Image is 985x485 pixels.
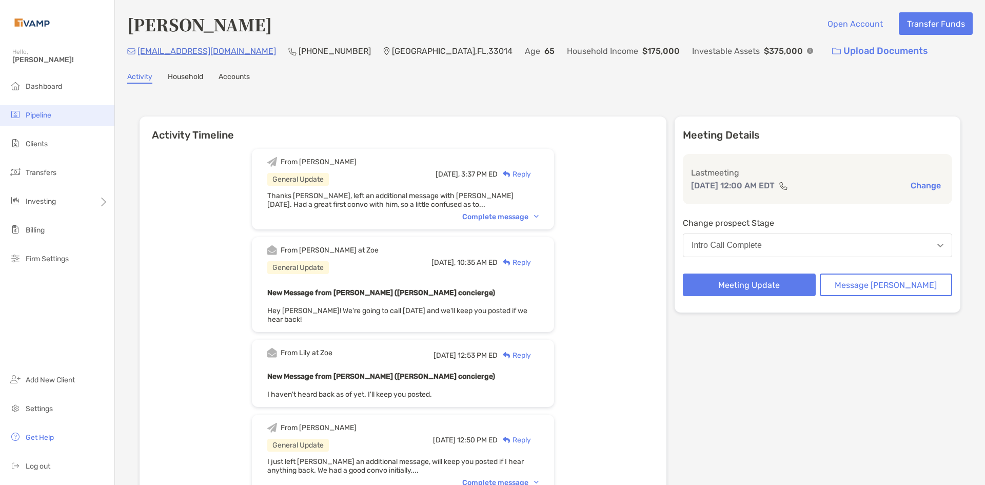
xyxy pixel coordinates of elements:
span: Hey [PERSON_NAME]! We're going to call [DATE] and we'll keep you posted if we hear back! [267,306,527,324]
span: Add New Client [26,376,75,384]
img: Email Icon [127,48,135,54]
img: Info Icon [807,48,813,54]
div: Reply [498,350,531,361]
span: Clients [26,140,48,148]
span: [DATE], [436,170,460,179]
p: [GEOGRAPHIC_DATA] , FL , 33014 [392,45,513,57]
img: pipeline icon [9,108,22,121]
span: Billing [26,226,45,235]
p: $175,000 [642,45,680,57]
img: logout icon [9,459,22,472]
p: [PHONE_NUMBER] [299,45,371,57]
span: Dashboard [26,82,62,91]
img: Event icon [267,423,277,433]
span: I just left [PERSON_NAME] an additional message, will keep you posted if I hear anything back. We... [267,457,524,475]
p: [EMAIL_ADDRESS][DOMAIN_NAME] [137,45,276,57]
span: Investing [26,197,56,206]
div: Intro Call Complete [692,241,762,250]
img: Event icon [267,348,277,358]
div: From [PERSON_NAME] [281,158,357,166]
img: Chevron icon [534,215,539,218]
span: [DATE], [431,258,456,267]
span: Pipeline [26,111,51,120]
p: Change prospect Stage [683,217,952,229]
span: Firm Settings [26,255,69,263]
button: Open Account [819,12,891,35]
p: Investable Assets [692,45,760,57]
img: communication type [779,182,788,190]
p: 65 [544,45,555,57]
img: billing icon [9,223,22,236]
img: transfers icon [9,166,22,178]
div: Reply [498,257,531,268]
img: firm-settings icon [9,252,22,264]
img: get-help icon [9,431,22,443]
img: Open dropdown arrow [937,244,943,247]
b: New Message from [PERSON_NAME] ([PERSON_NAME] concierge) [267,372,495,381]
img: Reply icon [503,437,510,443]
span: 12:50 PM ED [457,436,498,444]
p: [DATE] 12:00 AM EDT [691,179,775,192]
img: add_new_client icon [9,373,22,385]
img: Chevron icon [534,481,539,484]
div: Complete message [462,212,539,221]
span: Log out [26,462,50,471]
img: clients icon [9,137,22,149]
p: $375,000 [764,45,803,57]
span: 12:53 PM ED [458,351,498,360]
img: settings icon [9,402,22,414]
div: Reply [498,169,531,180]
button: Meeting Update [683,274,816,296]
span: Settings [26,404,53,413]
p: Household Income [567,45,638,57]
span: Thanks [PERSON_NAME], left an additional message with [PERSON_NAME] [DATE]. Had a great first con... [267,191,514,209]
span: 10:35 AM ED [457,258,498,267]
span: Transfers [26,168,56,177]
span: I haven't heard back as of yet. I'll keep you posted. [267,390,432,399]
div: Reply [498,435,531,445]
a: Accounts [219,72,250,84]
div: General Update [267,173,329,186]
span: 3:37 PM ED [461,170,498,179]
img: Phone Icon [288,47,297,55]
img: investing icon [9,195,22,207]
img: Location Icon [383,47,390,55]
div: General Update [267,261,329,274]
a: Activity [127,72,152,84]
img: button icon [832,48,841,55]
div: From [PERSON_NAME] at Zoe [281,246,379,255]
span: [PERSON_NAME]! [12,55,108,64]
img: dashboard icon [9,80,22,92]
img: Zoe Logo [12,4,52,41]
button: Change [908,180,944,191]
a: Upload Documents [825,40,935,62]
button: Transfer Funds [899,12,973,35]
span: [DATE] [433,436,456,444]
button: Message [PERSON_NAME] [820,274,953,296]
img: Event icon [267,245,277,255]
img: Event icon [267,157,277,167]
a: Household [168,72,203,84]
div: General Update [267,439,329,452]
button: Intro Call Complete [683,234,952,257]
div: From [PERSON_NAME] [281,423,357,432]
img: Reply icon [503,352,510,359]
span: [DATE] [434,351,456,360]
p: Last meeting [691,166,944,179]
div: From Lily at Zoe [281,348,332,357]
h6: Activity Timeline [140,117,666,141]
img: Reply icon [503,171,510,178]
span: Get Help [26,433,54,442]
p: Meeting Details [683,129,952,142]
h4: [PERSON_NAME] [127,12,272,36]
p: Age [525,45,540,57]
img: Reply icon [503,259,510,266]
b: New Message from [PERSON_NAME] ([PERSON_NAME] concierge) [267,288,495,297]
